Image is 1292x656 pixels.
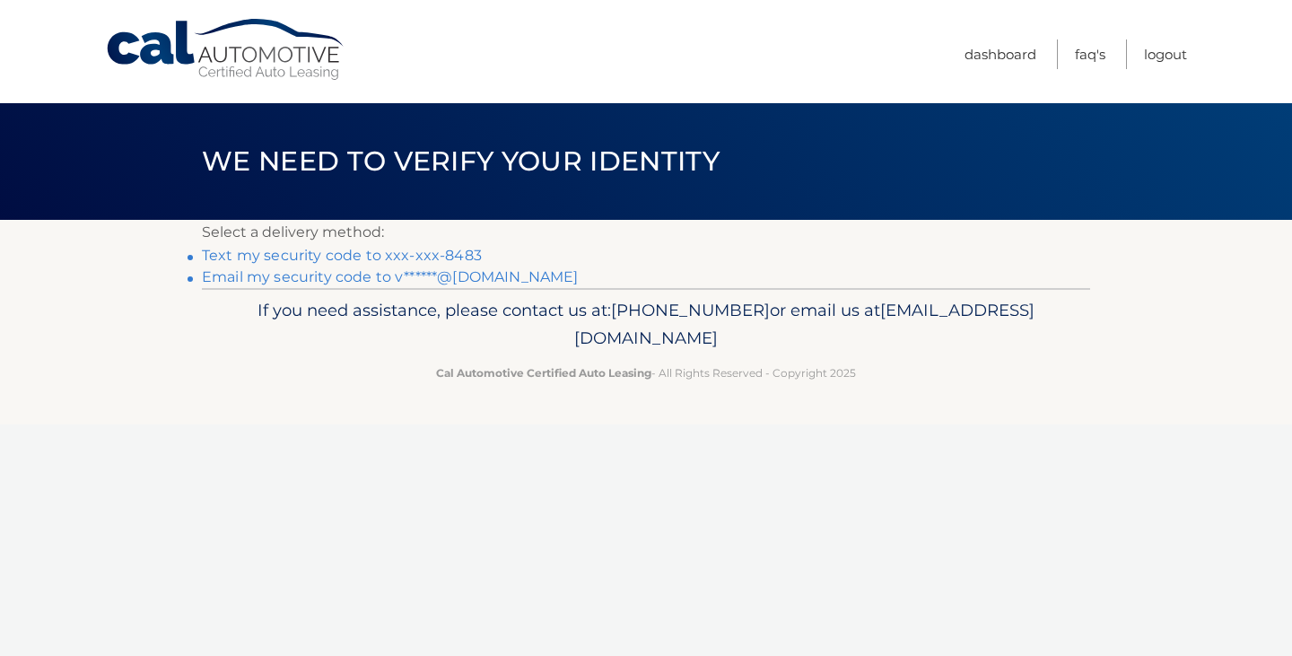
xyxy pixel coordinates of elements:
[214,363,1078,382] p: - All Rights Reserved - Copyright 2025
[105,18,347,82] a: Cal Automotive
[965,39,1036,69] a: Dashboard
[214,296,1078,354] p: If you need assistance, please contact us at: or email us at
[436,366,651,380] strong: Cal Automotive Certified Auto Leasing
[202,220,1090,245] p: Select a delivery method:
[1075,39,1105,69] a: FAQ's
[202,247,482,264] a: Text my security code to xxx-xxx-8483
[202,268,579,285] a: Email my security code to v******@[DOMAIN_NAME]
[202,144,720,178] span: We need to verify your identity
[611,300,770,320] span: [PHONE_NUMBER]
[1144,39,1187,69] a: Logout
